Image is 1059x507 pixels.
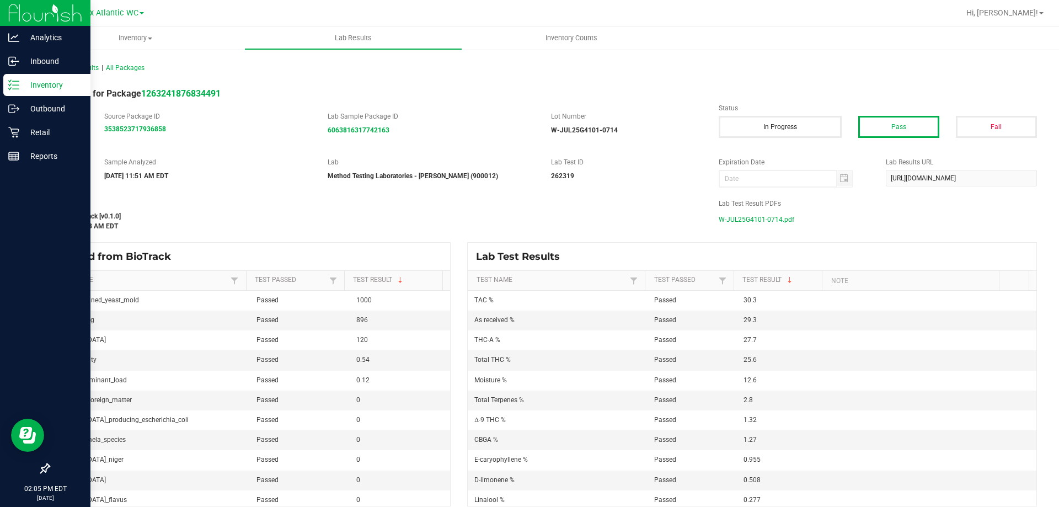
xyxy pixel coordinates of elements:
[320,33,387,43] span: Lab Results
[966,8,1038,17] span: Hi, [PERSON_NAME]!
[104,172,168,180] strong: [DATE] 11:51 AM EDT
[104,157,311,167] label: Sample Analyzed
[56,376,127,384] span: total_contaminant_load
[356,416,360,424] span: 0
[256,316,279,324] span: Passed
[255,276,327,285] a: Test PassedSortable
[256,296,279,304] span: Passed
[654,456,676,463] span: Passed
[744,336,757,344] span: 27.7
[858,116,939,138] button: Pass
[719,199,1037,209] label: Lab Test Result PDFs
[356,496,360,504] span: 0
[474,436,498,444] span: CBGA %
[256,456,279,463] span: Passed
[56,296,139,304] span: total_combined_yeast_mold
[627,274,640,287] a: Filter
[719,211,794,228] span: W-JUL25G4101-0714.pdf
[654,336,676,344] span: Passed
[49,88,221,99] span: Lab Result for Package
[328,157,534,167] label: Lab
[26,33,244,43] span: Inventory
[654,436,676,444] span: Passed
[474,356,511,364] span: Total THC %
[256,496,279,504] span: Passed
[256,356,279,364] span: Passed
[716,274,729,287] a: Filter
[474,336,500,344] span: THC-A %
[11,419,44,452] iframe: Resource center
[551,111,702,121] label: Lot Number
[654,376,676,384] span: Passed
[474,396,524,404] span: Total Terpenes %
[256,416,279,424] span: Passed
[785,276,794,285] span: Sortable
[8,127,19,138] inline-svg: Retail
[551,157,702,167] label: Lab Test ID
[476,250,568,263] span: Lab Test Results
[228,274,241,287] a: Filter
[104,111,311,121] label: Source Package ID
[26,26,244,50] a: Inventory
[356,316,368,324] span: 896
[56,416,189,424] span: [MEDICAL_DATA]_producing_escherichia_coli
[141,88,221,99] a: 1263241876834491
[104,125,166,133] a: 3538523717936858
[474,496,505,504] span: Linalool %
[5,494,85,502] p: [DATE]
[719,157,870,167] label: Expiration Date
[744,316,757,324] span: 29.3
[56,396,132,404] span: filth_feces_foreign_matter
[744,476,761,484] span: 0.508
[256,376,279,384] span: Passed
[256,336,279,344] span: Passed
[19,78,85,92] p: Inventory
[654,356,676,364] span: Passed
[654,296,676,304] span: Passed
[462,26,680,50] a: Inventory Counts
[474,296,494,304] span: TAC %
[396,276,405,285] span: Sortable
[8,79,19,90] inline-svg: Inventory
[744,416,757,424] span: 1.32
[474,316,515,324] span: As received %
[956,116,1037,138] button: Fail
[654,496,676,504] span: Passed
[356,356,370,364] span: 0.54
[654,316,676,324] span: Passed
[654,396,676,404] span: Passed
[8,151,19,162] inline-svg: Reports
[8,103,19,114] inline-svg: Outbound
[719,116,842,138] button: In Progress
[654,476,676,484] span: Passed
[19,102,85,115] p: Outbound
[244,26,462,50] a: Lab Results
[356,436,360,444] span: 0
[654,416,676,424] span: Passed
[5,484,85,494] p: 02:05 PM EDT
[256,396,279,404] span: Passed
[744,436,757,444] span: 1.27
[327,274,340,287] a: Filter
[551,126,618,134] strong: W-JUL25G4101-0714
[744,396,753,404] span: 2.8
[744,376,757,384] span: 12.6
[353,276,438,285] a: Test ResultSortable
[719,103,1037,113] label: Status
[477,276,627,285] a: Test NameSortable
[474,476,515,484] span: D-limonene %
[356,476,360,484] span: 0
[8,56,19,67] inline-svg: Inbound
[744,356,757,364] span: 25.6
[356,456,360,463] span: 0
[57,276,228,285] a: Test NameSortable
[886,157,1037,167] label: Lab Results URL
[356,336,368,344] span: 120
[551,172,574,180] strong: 262319
[19,126,85,139] p: Retail
[742,276,818,285] a: Test ResultSortable
[356,296,372,304] span: 1000
[744,456,761,463] span: 0.955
